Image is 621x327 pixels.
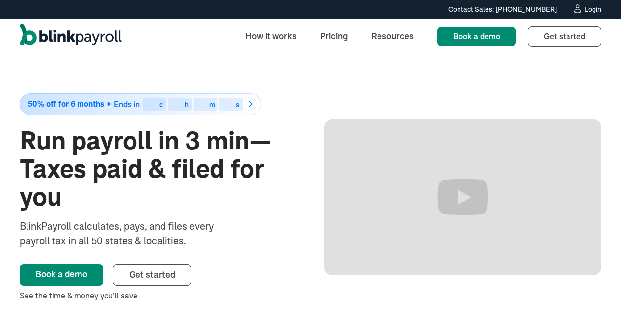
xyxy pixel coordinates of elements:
[572,4,601,15] a: Login
[453,31,500,41] span: Book a demo
[437,27,516,46] a: Book a demo
[20,127,297,211] h1: Run payroll in 3 min—Taxes paid & filed for you
[324,119,602,275] iframe: Run Payroll in 3 min with BlinkPayroll
[159,101,163,108] div: d
[20,290,297,301] div: See the time & money you’ll save
[209,101,215,108] div: m
[544,31,585,41] span: Get started
[20,24,122,49] a: home
[28,100,104,108] span: 50% off for 6 months
[528,26,601,47] a: Get started
[20,219,240,248] div: BlinkPayroll calculates, pays, and files every payroll tax in all 50 states & localities.
[238,26,304,47] a: How it works
[448,4,557,15] div: Contact Sales: [PHONE_NUMBER]
[363,26,422,47] a: Resources
[113,264,191,286] a: Get started
[236,101,239,108] div: s
[129,269,175,280] span: Get started
[20,93,297,115] a: 50% off for 6 monthsEnds indhms
[20,264,103,286] a: Book a demo
[584,6,601,13] div: Login
[114,99,140,109] span: Ends in
[312,26,355,47] a: Pricing
[185,101,189,108] div: h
